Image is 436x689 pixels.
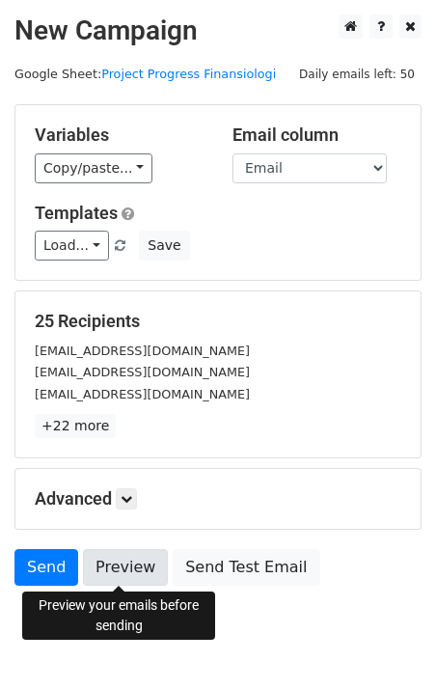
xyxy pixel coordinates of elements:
[14,14,422,47] h2: New Campaign
[35,311,401,332] h5: 25 Recipients
[292,67,422,81] a: Daily emails left: 50
[35,124,204,146] h5: Variables
[173,549,319,586] a: Send Test Email
[232,124,401,146] h5: Email column
[139,231,189,261] button: Save
[14,549,78,586] a: Send
[35,488,401,510] h5: Advanced
[22,592,215,640] div: Preview your emails before sending
[83,549,168,586] a: Preview
[101,67,276,81] a: Project Progress Finansiologi
[35,153,152,183] a: Copy/paste...
[292,64,422,85] span: Daily emails left: 50
[340,596,436,689] iframe: Chat Widget
[35,344,250,358] small: [EMAIL_ADDRESS][DOMAIN_NAME]
[35,414,116,438] a: +22 more
[35,231,109,261] a: Load...
[35,387,250,401] small: [EMAIL_ADDRESS][DOMAIN_NAME]
[35,365,250,379] small: [EMAIL_ADDRESS][DOMAIN_NAME]
[14,67,276,81] small: Google Sheet:
[35,203,118,223] a: Templates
